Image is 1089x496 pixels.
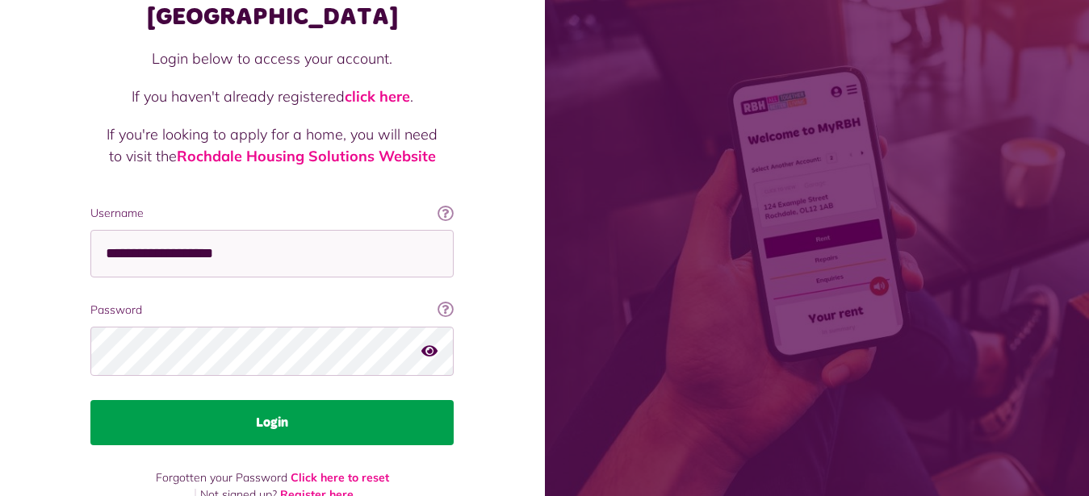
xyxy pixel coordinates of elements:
p: If you haven't already registered . [107,85,438,107]
p: Login below to access your account. [107,48,438,69]
label: Password [90,302,454,319]
span: Forgotten your Password [156,470,287,485]
p: If you're looking to apply for a home, you will need to visit the [107,123,438,167]
label: Username [90,205,454,222]
a: Click here to reset [291,470,389,485]
button: Login [90,400,454,445]
a: Rochdale Housing Solutions Website [177,147,436,165]
a: click here [345,87,410,106]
